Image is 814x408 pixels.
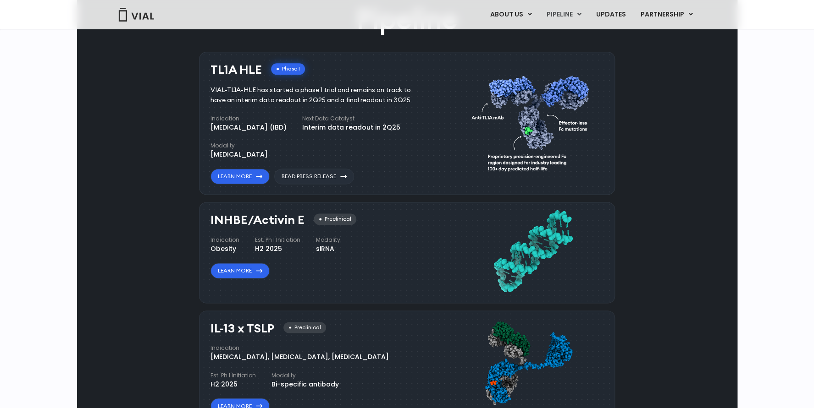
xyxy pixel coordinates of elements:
a: PIPELINEMenu Toggle [539,7,588,22]
img: Vial Logo [118,8,155,22]
h4: Indication [210,344,389,352]
h4: Est. Ph I Initiation [210,371,256,379]
div: Bi-specific antibody [271,379,339,389]
div: siRNA [316,244,340,254]
div: Interim data readout in 2Q25 [302,123,400,132]
div: [MEDICAL_DATA], [MEDICAL_DATA], [MEDICAL_DATA] [210,352,389,362]
div: [MEDICAL_DATA] (IBD) [210,123,287,132]
div: H2 2025 [255,244,300,254]
div: Phase I [271,63,305,75]
h3: TL1A HLE [210,63,262,76]
h3: IL-13 x TSLP [210,322,274,335]
h4: Modality [210,141,268,150]
h4: Next Data Catalyst [302,114,400,123]
a: ABOUT USMenu Toggle [482,7,538,22]
a: Learn More [210,169,270,184]
div: [MEDICAL_DATA] [210,150,268,159]
div: VIAL-TL1A-HLE has started a phase 1 trial and remains on track to have an interim data readout in... [210,85,425,105]
h4: Indication [210,236,239,244]
div: Preclinical [314,213,356,225]
div: H2 2025 [210,379,256,389]
h4: Modality [271,371,339,379]
h4: Indication [210,114,287,123]
h3: INHBE/Activin E [210,213,305,227]
a: PARTNERSHIPMenu Toggle [633,7,700,22]
h4: Est. Ph I Initiation [255,236,300,244]
div: Obesity [210,244,239,254]
a: UPDATES [588,7,632,22]
a: Read Press Release [274,169,354,184]
h4: Modality [316,236,340,244]
div: Preclinical [283,322,326,333]
a: Learn More [210,263,270,278]
img: TL1A antibody diagram. [471,59,594,185]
